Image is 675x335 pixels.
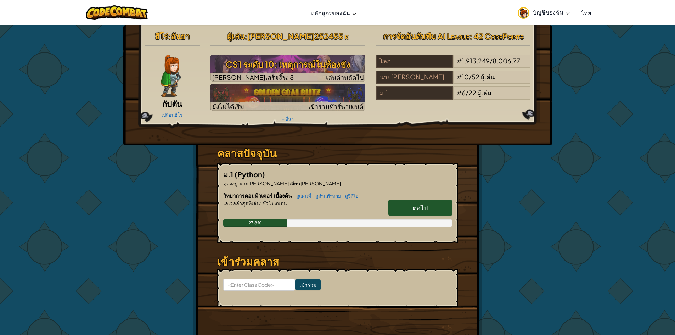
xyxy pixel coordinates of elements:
span: : [244,31,247,41]
span: หลักสูตรของฉัน [311,9,350,17]
a: เล่นด่านถัดไป [210,55,365,82]
a: หลักสูตรของฉัน [307,3,360,22]
a: ดูด่านท้าทาย [312,193,341,199]
span: บัญชีของฉัน [533,9,570,16]
span: : [260,200,261,206]
a: ยังไม่ได้เริ่มเข้าร่วมทัวร์นาเมนต์ [210,84,365,111]
span: ผู้เล่น [524,57,539,65]
span: ผู้เล่น [227,31,244,41]
div: โลก [376,55,453,68]
span: เล่นด่านถัดไป [326,73,364,81]
span: ฮีโร่ [155,31,168,41]
div: นาย[PERSON_NAME] เผียน[PERSON_NAME] [376,71,453,84]
span: # [457,73,462,81]
a: โลก#1,913,249/8,006,774ผู้เล่น [376,61,531,69]
span: # [457,57,462,65]
span: / [466,89,468,97]
span: 8,006,774 [493,57,524,65]
img: Golden Goal [210,84,365,111]
input: เข้าร่วม [295,279,321,290]
span: อันยา [171,31,190,41]
span: กัปตัน [162,99,182,109]
h3: CS1 ระดับ 10: เหตุการณ์ในห้องขัง [210,56,365,72]
img: CS1 ระดับ 10: เหตุการณ์ในห้องขัง [210,55,365,82]
span: : [168,31,171,41]
h3: คลาสปัจจุบัน [217,145,458,161]
a: ม.1#6/22ผู้เล่น [376,93,531,101]
img: avatar [518,7,529,19]
span: ต่อไป [412,203,428,212]
a: เปลี่ยนฮีโร่ [162,112,182,118]
a: + อื่นๆ [282,116,294,122]
div: 27.8% [223,219,287,227]
span: ไทย [581,9,591,17]
span: (Python) [235,170,265,179]
span: ผู้เล่น [480,73,495,81]
span: ม.1 [223,170,235,179]
span: เลเวลล่าสุดที่เล่น [223,200,260,206]
img: captain-pose.png [161,55,181,97]
span: ชั่วโมงนอน [261,200,287,206]
span: 10 [462,73,469,81]
a: ดูแผนที่ [293,193,311,199]
a: บัญชีของฉัน [514,1,573,24]
div: ม.1 [376,86,453,100]
span: คุณครู [223,180,237,186]
span: เข้าร่วมทัวร์นาเมนต์ [308,102,364,110]
h3: เข้าร่วมคลาส [217,253,458,269]
span: 1,913,249 [462,57,490,65]
input: <Enter Class Code> [223,279,295,291]
span: วิทยาการคอมพิวเตอร์ เบื้องต้น [223,192,293,199]
span: 6 [462,89,466,97]
span: / [490,57,493,65]
a: นาย[PERSON_NAME] เผียน[PERSON_NAME]#10/52ผู้เล่น [376,77,531,85]
span: การจัดอันดับทีม AI League [383,31,469,41]
span: นาย[PERSON_NAME] เผียน[PERSON_NAME] [238,180,341,186]
span: 22 [468,89,476,97]
span: [PERSON_NAME]252455 k [247,31,348,41]
a: ไทย [578,3,595,22]
span: [PERSON_NAME]เสร็จสิ้น: 8 [212,73,294,81]
a: ดูวิดีโอ [342,193,359,199]
span: / [469,73,472,81]
span: : 42 CodePoints [469,31,524,41]
img: CodeCombat logo [86,5,148,20]
span: 52 [472,73,479,81]
span: # [457,89,462,97]
span: ยังไม่ได้เริ่ม [212,102,244,110]
span: : [237,180,238,186]
span: ผู้เล่น [477,89,491,97]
